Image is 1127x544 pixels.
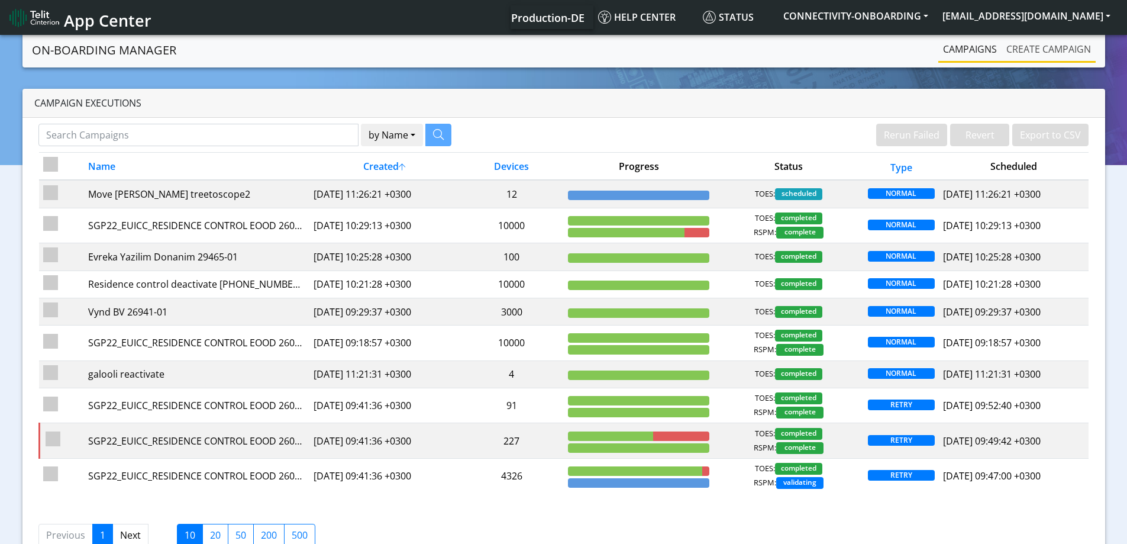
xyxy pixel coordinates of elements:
td: [DATE] 10:29:13 +0300 [309,208,458,243]
span: TOES: [755,392,775,404]
button: Export to CSV [1012,124,1089,146]
td: 100 [459,243,564,271]
span: [DATE] 09:47:00 +0300 [943,469,1041,482]
button: [EMAIL_ADDRESS][DOMAIN_NAME] [935,5,1118,27]
span: TOES: [755,463,775,475]
td: [DATE] 09:18:57 +0300 [309,326,458,360]
span: TOES: [755,278,775,290]
div: Vynd BV 26941-01 [88,305,305,319]
div: Evreka Yazilim Donanim 29465-01 [88,250,305,264]
span: RSPM: [754,442,776,454]
span: RETRY [868,435,934,446]
span: completed [775,330,822,342]
a: Status [698,5,776,29]
button: CONNECTIVITY-ONBOARDING [776,5,935,27]
button: by Name [361,124,423,146]
div: SGP22_EUICC_RESIDENCE CONTROL EOOD 26074 03 06 5th [88,398,305,413]
img: status.svg [703,11,716,24]
td: [DATE] 09:41:36 +0300 [309,423,458,458]
div: Move [PERSON_NAME] treetoscope2 [88,187,305,201]
a: On-Boarding Manager [32,38,176,62]
td: [DATE] 11:26:21 +0300 [309,180,458,208]
span: [DATE] 11:21:31 +0300 [943,368,1041,381]
td: 227 [459,423,564,458]
div: SGP22_EUICC_RESIDENCE CONTROL EOOD 26074 03 06 6th [88,336,305,350]
span: Help center [598,11,676,24]
td: [DATE] 09:29:37 +0300 [309,298,458,325]
span: RSPM: [754,407,776,419]
span: Status [703,11,754,24]
button: Revert [950,124,1009,146]
th: Type [864,153,939,181]
span: completed [775,306,822,318]
span: [DATE] 09:29:37 +0300 [943,305,1041,318]
th: Created [309,153,458,181]
td: 10000 [459,208,564,243]
button: Rerun Failed [876,124,947,146]
span: [DATE] 10:21:28 +0300 [943,278,1041,291]
span: RETRY [868,470,934,481]
td: 3000 [459,298,564,325]
span: TOES: [755,213,775,224]
td: 10000 [459,326,564,360]
td: 91 [459,388,564,423]
th: Devices [459,153,564,181]
span: completed [775,278,822,290]
span: completed [775,251,822,263]
img: knowledge.svg [598,11,611,24]
span: RETRY [868,400,934,410]
span: TOES: [755,306,775,318]
a: Campaigns [938,37,1002,61]
span: RSPM: [754,227,776,239]
div: SGP22_EUICC_RESIDENCE CONTROL EOOD 26074 03 06 7th [88,218,305,233]
th: Status [714,153,864,181]
td: [DATE] 11:21:31 +0300 [309,360,458,388]
span: [DATE] 09:18:57 +0300 [943,336,1041,349]
td: [DATE] 10:25:28 +0300 [309,243,458,271]
span: completed [775,463,822,475]
span: NORMAL [868,337,934,347]
td: 10000 [459,271,564,298]
span: complete [776,442,824,454]
span: Production-DE [511,11,585,25]
span: NORMAL [868,220,934,230]
div: SGP22_EUICC_RESIDENCE CONTROL EOOD 26074 03 06 5th [88,434,305,448]
td: [DATE] 10:21:28 +0300 [309,271,458,298]
span: TOES: [755,428,775,440]
div: Residence control deactivate [PHONE_NUMBER] part6 [88,277,305,291]
a: Create campaign [1002,37,1096,61]
div: Campaign Executions [22,89,1105,118]
td: [DATE] 09:41:36 +0300 [309,388,458,423]
th: Name [84,153,309,181]
img: logo-telit-cinterion-gw-new.png [9,8,59,27]
span: scheduled [775,188,822,200]
span: completed [775,213,822,224]
span: NORMAL [868,251,934,262]
span: complete [776,344,824,356]
th: Progress [564,153,713,181]
a: Help center [593,5,698,29]
span: validating [776,477,824,489]
a: App Center [9,5,150,30]
a: Your current platform instance [511,5,584,29]
span: NORMAL [868,188,934,199]
span: App Center [64,9,151,31]
td: [DATE] 09:41:36 +0300 [309,458,458,493]
span: NORMAL [868,368,934,379]
span: TOES: [755,188,775,200]
span: TOES: [755,251,775,263]
td: 12 [459,180,564,208]
td: 4 [459,360,564,388]
span: [DATE] 10:29:13 +0300 [943,219,1041,232]
span: complete [776,227,824,239]
span: NORMAL [868,278,934,289]
span: [DATE] 09:52:40 +0300 [943,399,1041,412]
div: SGP22_EUICC_RESIDENCE CONTROL EOOD 26074 03 06 5th [88,469,305,483]
span: completed [775,428,822,440]
span: RSPM: [754,477,776,489]
span: complete [776,407,824,419]
span: [DATE] 10:25:28 +0300 [943,250,1041,263]
span: TOES: [755,330,775,342]
th: Scheduled [939,153,1089,181]
span: RSPM: [754,344,776,356]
